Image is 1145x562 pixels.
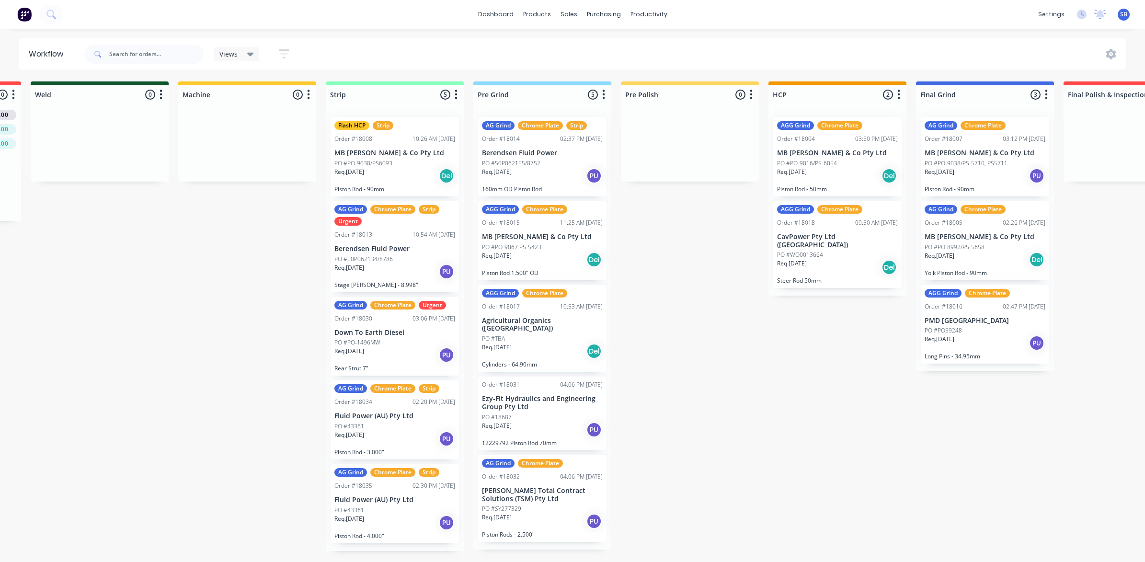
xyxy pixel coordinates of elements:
[777,233,898,249] p: CavPower Pty Ltd ([GEOGRAPHIC_DATA])
[419,205,439,214] div: Strip
[482,252,512,260] p: Req. [DATE]
[478,201,607,280] div: AGG GrindChrome PlateOrder #1801511:25 AM [DATE]MB [PERSON_NAME] & Co Pty LtdPO #PO-9067 PS-5423R...
[478,117,607,196] div: AG GrindChrome PlateStripOrder #1801402:37 PM [DATE]Berendsen Fluid PowerPO #50P062155/8752Req.[D...
[482,380,520,389] div: Order #18031
[921,285,1049,364] div: AGG GrindChrome PlateOrder #1801602:47 PM [DATE]PMD [GEOGRAPHIC_DATA]PO #PO59248Req.[DATE]PULong ...
[1029,252,1044,267] div: Del
[777,251,823,259] p: PO #WO0013664
[925,317,1045,325] p: PMD [GEOGRAPHIC_DATA]
[482,422,512,430] p: Req. [DATE]
[334,448,455,456] p: Piston Rod - 3.000"
[855,135,898,143] div: 03:50 PM [DATE]
[522,289,567,298] div: Chrome Plate
[925,149,1045,157] p: MB [PERSON_NAME] & Co Pty Ltd
[773,201,902,288] div: AGG GrindChrome PlateOrder #1801809:50 AM [DATE]CavPower Pty Ltd ([GEOGRAPHIC_DATA])PO #WO0013664...
[482,343,512,352] p: Req. [DATE]
[777,121,814,130] div: AGG Grind
[773,117,902,196] div: AGG GrindChrome PlateOrder #1800403:50 PM [DATE]MB [PERSON_NAME] & Co Pty LtdPO #PO-9016/PS-6054R...
[925,218,962,227] div: Order #18005
[582,7,626,22] div: purchasing
[965,289,1010,298] div: Chrome Plate
[777,259,807,268] p: Req. [DATE]
[925,121,957,130] div: AG Grind
[925,289,962,298] div: AGG Grind
[925,159,1008,168] p: PO #PO-9038/PS-5710, PS5711
[925,243,985,252] p: PO #PO-8992/PS-5658
[17,7,32,22] img: Factory
[482,459,515,468] div: AG Grind
[817,121,862,130] div: Chrome Plate
[331,380,459,459] div: AG GrindChrome PlateStripOrder #1803402:20 PM [DATE]Fluid Power (AU) Pty LtdPO #43361Req.[DATE]PU...
[334,121,369,130] div: Flash HCP
[334,496,455,504] p: Fluid Power (AU) Pty Ltd
[777,149,898,157] p: MB [PERSON_NAME] & Co Pty Ltd
[882,168,897,184] div: Del
[482,505,521,513] p: PO #SY277329
[412,398,455,406] div: 02:20 PM [DATE]
[586,344,602,359] div: Del
[334,264,364,272] p: Req. [DATE]
[334,205,367,214] div: AG Grind
[334,159,392,168] p: PO #PO-9038/PS6093
[482,413,512,422] p: PO #18687
[482,334,505,343] p: PO #TBA
[586,252,602,267] div: Del
[482,243,541,252] p: PO #PO-9067 PS-5423
[482,269,603,276] p: Piston Rod 1.500" OD
[925,135,962,143] div: Order #18007
[925,335,954,344] p: Req. [DATE]
[777,135,815,143] div: Order #18004
[1003,135,1045,143] div: 03:12 PM [DATE]
[478,285,607,372] div: AGG GrindChrome PlateOrder #1801710:53 AM [DATE]Agricultural Organics ([GEOGRAPHIC_DATA])PO #TBAR...
[473,7,518,22] a: dashboard
[334,135,372,143] div: Order #18008
[777,277,898,284] p: Steer Rod 50mm
[518,7,556,22] div: products
[482,159,540,168] p: PO #50P062155/8752
[482,289,519,298] div: AGG Grind
[560,218,603,227] div: 11:25 AM [DATE]
[439,347,454,363] div: PU
[412,135,455,143] div: 10:26 AM [DATE]
[482,135,520,143] div: Order #18014
[334,506,364,515] p: PO #43361
[373,121,393,130] div: Strip
[419,301,446,310] div: Urgent
[855,218,898,227] div: 09:50 AM [DATE]
[522,205,567,214] div: Chrome Plate
[1029,168,1044,184] div: PU
[961,205,1006,214] div: Chrome Plate
[560,472,603,481] div: 04:06 PM [DATE]
[482,218,520,227] div: Order #18015
[412,314,455,323] div: 03:06 PM [DATE]
[334,412,455,420] p: Fluid Power (AU) Pty Ltd
[331,297,459,376] div: AG GrindChrome PlateUrgentOrder #1803003:06 PM [DATE]Down To Earth DieselPO #PO-1496MWReq.[DATE]P...
[334,314,372,323] div: Order #18030
[518,459,563,468] div: Chrome Plate
[586,422,602,437] div: PU
[439,431,454,447] div: PU
[439,264,454,279] div: PU
[412,230,455,239] div: 10:54 AM [DATE]
[334,347,364,356] p: Req. [DATE]
[1003,302,1045,311] div: 02:47 PM [DATE]
[921,201,1049,280] div: AG GrindChrome PlateOrder #1800502:26 PM [DATE]MB [PERSON_NAME] & Co Pty LtdPO #PO-8992/PS-5658Re...
[478,455,607,542] div: AG GrindChrome PlateOrder #1803204:06 PM [DATE][PERSON_NAME] Total Contract Solutions (TSM) Pty L...
[482,513,512,522] p: Req. [DATE]
[586,168,602,184] div: PU
[777,168,807,176] p: Req. [DATE]
[482,472,520,481] div: Order #18032
[370,468,415,477] div: Chrome Plate
[419,384,439,393] div: Strip
[334,532,455,539] p: Piston Rod - 4.000"
[439,515,454,530] div: PU
[777,218,815,227] div: Order #18018
[518,121,563,130] div: Chrome Plate
[331,464,459,543] div: AG GrindChrome PlateStripOrder #1803502:30 PM [DATE]Fluid Power (AU) Pty LtdPO #43361Req.[DATE]PU...
[334,255,393,264] p: PO #50P062134/8786
[370,205,415,214] div: Chrome Plate
[331,117,459,196] div: Flash HCPStripOrder #1800810:26 AM [DATE]MB [PERSON_NAME] & Co Pty LtdPO #PO-9038/PS6093Req.[DATE...
[482,185,603,193] p: 160mm OD Piston Rod
[331,201,459,292] div: AG GrindChrome PlateStripUrgentOrder #1801310:54 AM [DATE]Berendsen Fluid PowerPO #50P062134/8786...
[560,380,603,389] div: 04:06 PM [DATE]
